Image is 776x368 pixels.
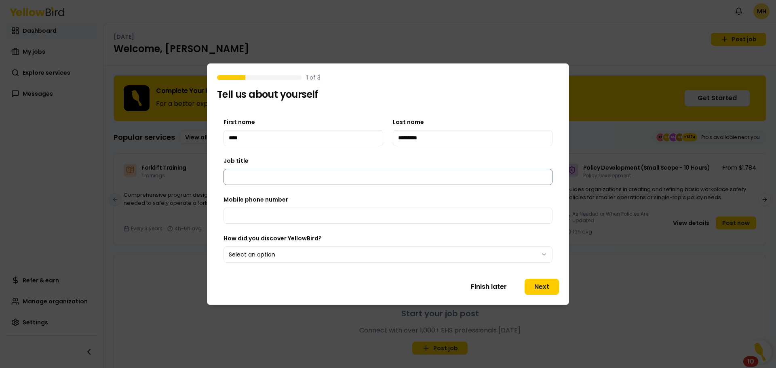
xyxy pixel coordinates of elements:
button: Next [525,279,559,295]
label: Mobile phone number [224,196,288,204]
button: Finish later [466,279,512,295]
label: Job title [224,157,249,165]
p: 1 of 3 [306,74,321,82]
h2: Tell us about yourself [217,88,559,101]
label: First name [224,118,255,126]
label: Last name [393,118,424,126]
label: How did you discover YellowBird? [224,234,322,242]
